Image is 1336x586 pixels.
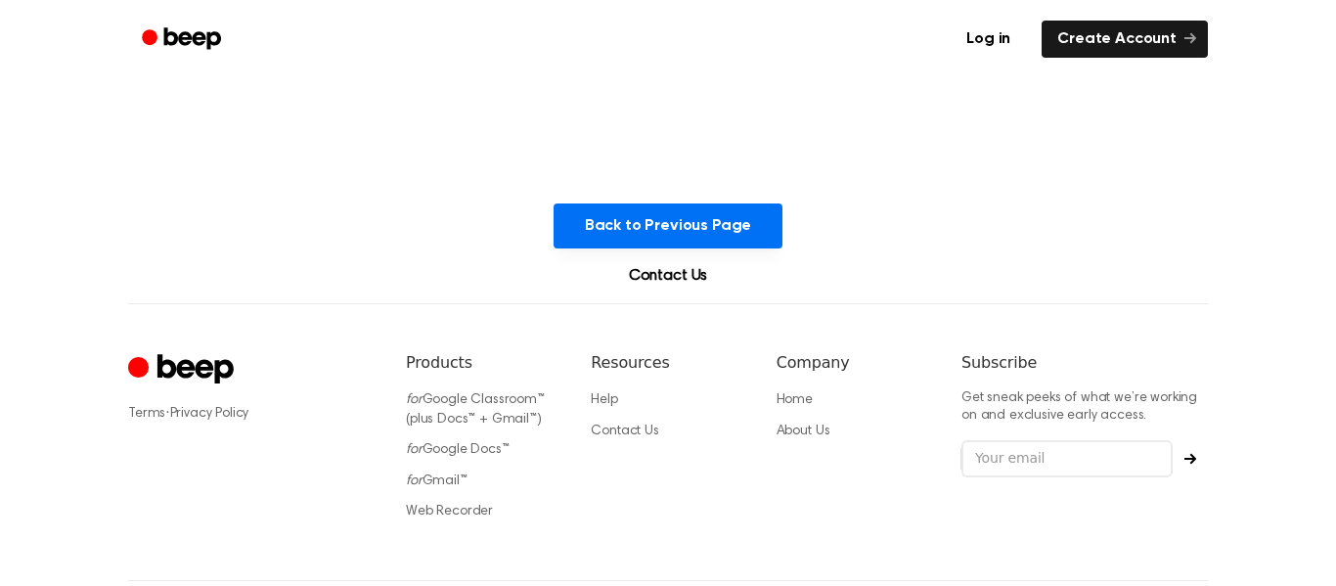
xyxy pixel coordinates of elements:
a: Contact Us [605,264,731,288]
h6: Company [777,351,930,375]
a: forGoogle Docs™ [406,443,510,457]
a: forGoogle Classroom™ (plus Docs™ + Gmail™) [406,393,545,427]
i: for [406,474,423,488]
h6: Products [406,351,559,375]
div: · [128,404,375,424]
p: Get sneak peeks of what we’re working on and exclusive early access. [961,390,1208,425]
a: Log in [947,17,1030,62]
a: Home [777,393,813,407]
input: Your email [961,440,1173,477]
button: Back to Previous Page [554,203,783,248]
a: Help [591,393,617,407]
button: Subscribe [1173,453,1208,465]
a: Web Recorder [406,505,493,518]
a: Create Account [1042,21,1208,58]
a: Contact Us [591,425,658,438]
h6: Subscribe [961,351,1208,375]
a: Terms [128,407,165,421]
a: Privacy Policy [170,407,249,421]
a: Cruip [128,351,239,389]
i: for [406,393,423,407]
a: About Us [777,425,830,438]
a: forGmail™ [406,474,468,488]
h6: Resources [591,351,744,375]
i: for [406,443,423,457]
a: Beep [128,21,239,59]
